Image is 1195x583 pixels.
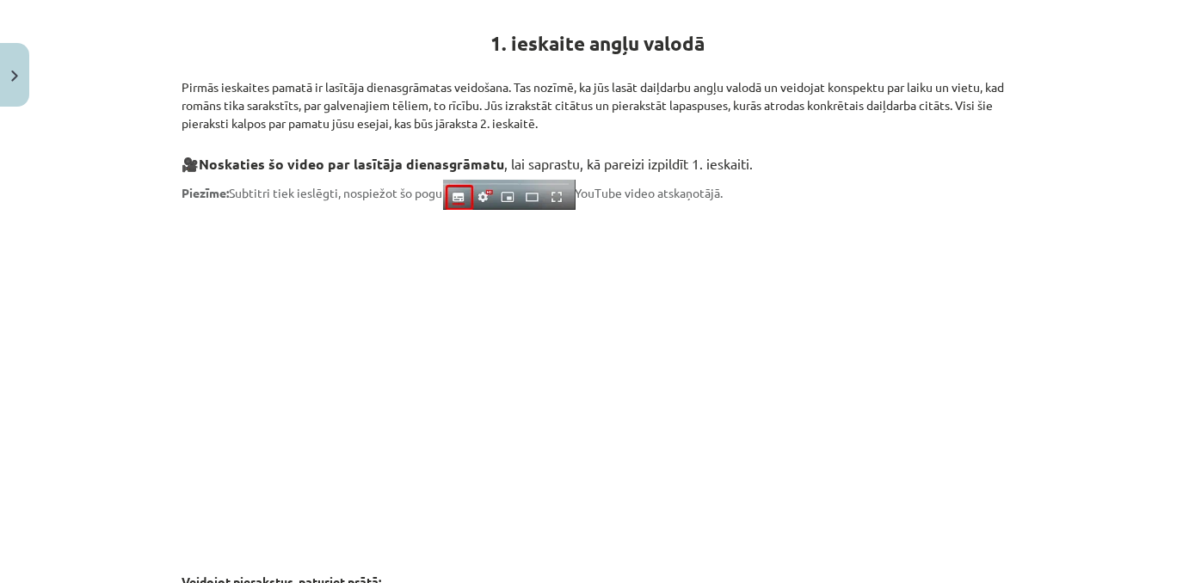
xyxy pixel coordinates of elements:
[200,155,505,173] strong: Noskaties šo video par lasītāja dienasgrāmatu
[182,185,230,200] strong: Piezīme:
[182,143,1013,175] h3: 🎥 , lai saprastu, kā pareizi izpildīt 1. ieskaiti.
[11,71,18,82] img: icon-close-lesson-0947bae3869378f0d4975bcd49f059093ad1ed9edebbc8119c70593378902aed.svg
[490,31,705,56] strong: 1. ieskaite angļu valodā
[182,60,1013,132] p: Pirmās ieskaites pamatā ir lasītāja dienasgrāmatas veidošana. Tas nozīmē, ka jūs lasāt daiļdarbu ...
[182,185,724,200] span: Subtitri tiek ieslēgti, nospiežot šo pogu YouTube video atskaņotājā.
